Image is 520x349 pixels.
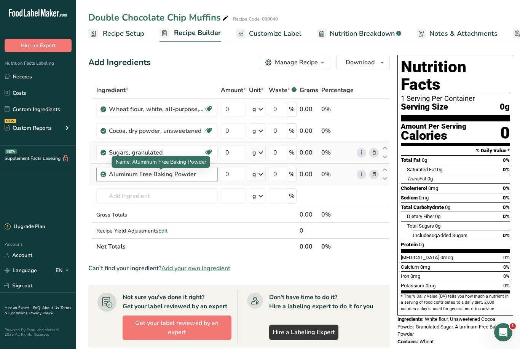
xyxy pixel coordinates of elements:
[401,242,418,247] span: Protein
[269,86,297,95] div: Waste
[95,238,298,254] th: Net Totals
[109,105,204,114] div: Wheat flour, white, all-purpose, enriched, unbleached
[321,126,354,135] div: 0%
[401,95,510,102] div: 1 Serving Per Container
[401,123,466,130] div: Amount Per Serving
[429,29,498,39] span: Notes & Attachments
[407,223,434,229] span: Total Sugars
[252,191,256,201] div: g
[96,188,218,204] input: Add Ingredient
[500,102,510,112] span: 0g
[259,55,330,70] button: Manage Recipe
[321,148,354,157] div: 0%
[503,214,510,219] span: 0%
[401,264,419,270] span: Calcium
[300,126,318,135] div: 0.00
[269,293,373,311] div: Don't have time to do it? Hire a labeling expert to do it for you
[401,102,448,112] span: Serving Size
[426,283,435,288] span: 0mg
[320,238,355,254] th: 0%
[249,29,301,39] span: Customize Label
[5,124,52,132] div: Custom Reports
[321,210,354,219] div: 0%
[440,255,453,260] span: 0mcg
[96,86,128,95] span: Ingredient
[503,195,510,201] span: 0%
[401,283,424,288] span: Potassium
[96,227,218,235] div: Recipe Yield Adjustments
[407,167,436,172] span: Saturated Fat
[401,157,421,163] span: Total Fat
[252,148,256,157] div: g
[88,56,151,69] div: Add Ingredients
[5,305,71,316] a: Terms & Conditions .
[397,316,424,322] span: Ingredients:
[407,176,426,182] span: Fat
[432,233,437,238] span: 0g
[5,119,16,123] div: NEW
[357,148,366,158] a: i
[116,158,206,166] span: Name: Aluminum Free Baking Powder
[233,16,278,22] div: Recipe Code: 000040
[407,176,420,182] i: Trans
[5,149,17,154] div: BETA
[123,316,231,340] button: Get your label reviewed by an expert
[158,227,167,234] span: Edit
[300,226,318,235] div: 0
[401,255,439,260] span: [MEDICAL_DATA]
[5,328,72,337] div: Powered By FoodLabelMaker © 2025 All Rights Reserved
[401,195,418,201] span: Sodium
[300,86,318,95] span: Grams
[321,105,354,114] div: 0%
[88,264,390,273] div: Can't find your ingredient?
[510,323,516,329] span: 1
[249,86,263,95] span: Unit
[410,273,420,279] span: 0mg
[437,167,442,172] span: 0g
[126,319,228,337] span: Get your label reviewed by an expert
[503,204,510,210] span: 0%
[5,264,37,277] a: Language
[275,58,318,67] div: Manage Recipe
[503,273,510,279] span: 0%
[221,86,246,95] span: Amount
[298,238,320,254] th: 0.00
[401,273,409,279] span: Iron
[428,185,438,191] span: 0mg
[56,266,72,275] div: EN
[300,148,318,157] div: 0.00
[397,316,504,337] span: White flour, Unsweetened Cocoa Powder, Granulated Sugar, Aluminum Free Baking Powder
[427,176,433,182] span: 0g
[413,233,467,238] span: Includes Added Sugars
[109,148,204,157] div: Sugars, granulated
[445,204,450,210] span: 0g
[503,157,510,163] span: 0%
[419,195,429,201] span: 0mg
[435,223,440,229] span: 0g
[300,210,318,219] div: 0.00
[88,25,144,42] a: Recipe Setup
[236,25,301,42] a: Customize Label
[401,293,510,312] section: * The % Daily Value (DV) tells you how much a nutrient in a serving of food contributes to a dail...
[321,170,354,179] div: 0%
[357,170,366,179] a: i
[422,157,427,163] span: 0g
[401,185,427,191] span: Cholesterol
[503,167,510,172] span: 0%
[252,105,256,114] div: g
[336,55,390,70] button: Download
[407,214,434,219] span: Dietary Fiber
[435,214,440,219] span: 0g
[96,211,218,219] div: Gross Totals
[123,293,227,311] div: Not sure you've done it right? Get your label reviewed by an expert
[5,39,72,52] button: Hire an Expert
[160,24,221,43] a: Recipe Builder
[503,185,510,191] span: 0%
[397,339,418,344] span: Contains:
[503,264,510,270] span: 0%
[419,242,424,247] span: 0g
[317,25,401,42] a: Nutrition Breakdown
[103,29,144,39] span: Recipe Setup
[109,170,204,179] div: Aluminum Free Baking Powder
[88,11,230,24] div: Double Chocolate Chip Muffins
